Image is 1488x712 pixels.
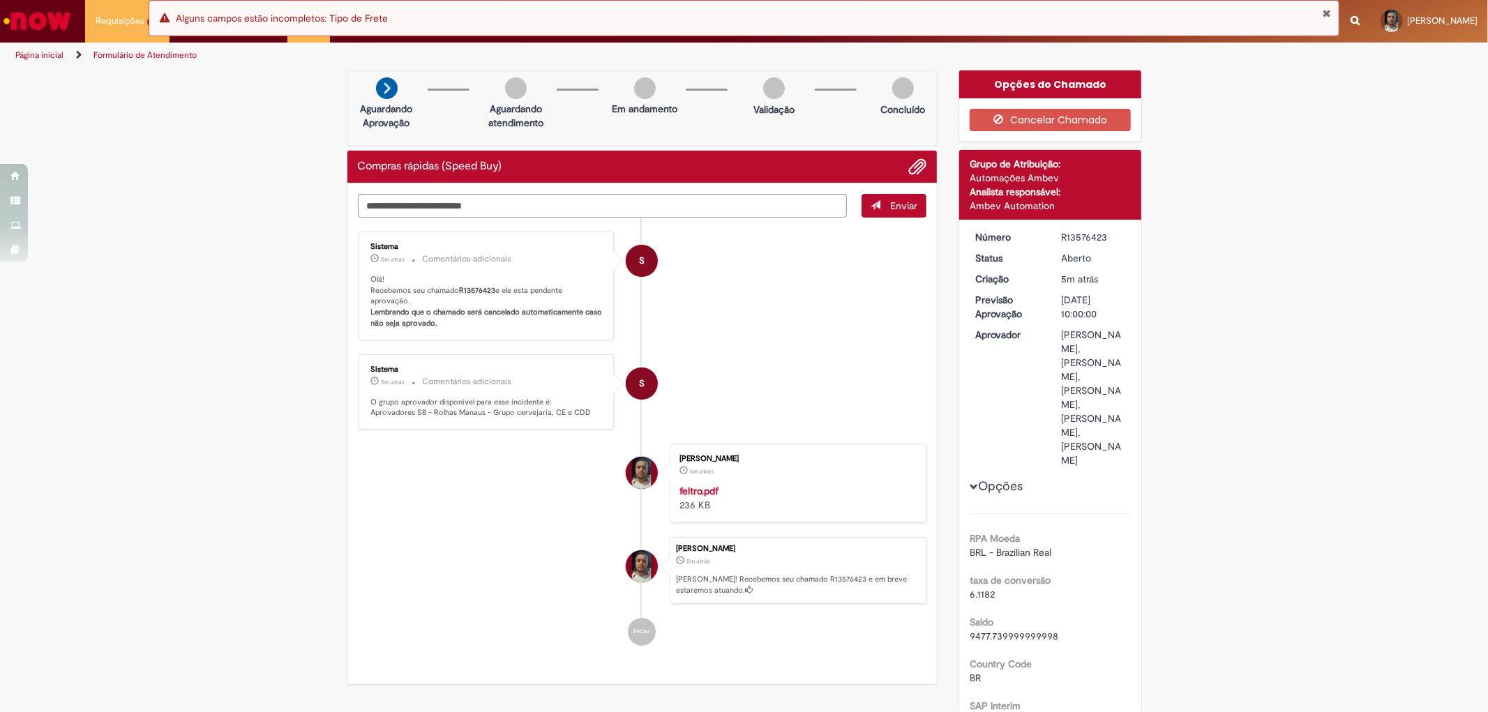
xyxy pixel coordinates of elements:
img: img-circle-grey.png [892,77,914,99]
div: System [626,245,658,277]
b: SAP Interim [970,699,1021,712]
h2: Compras rápidas (Speed Buy) Histórico de tíquete [358,160,502,173]
time: 29/09/2025 12:02:54 [382,255,405,264]
b: RPA Moeda [970,532,1020,545]
div: [PERSON_NAME], [PERSON_NAME], [PERSON_NAME], [PERSON_NAME], [PERSON_NAME] [1061,328,1126,467]
p: Aguardando Aprovação [353,102,421,130]
span: [PERSON_NAME] [1407,15,1478,26]
p: [PERSON_NAME]! Recebemos seu chamado R13576423 e em breve estaremos atuando. [676,574,919,596]
button: Cancelar Chamado [970,109,1131,131]
p: Aguardando atendimento [482,102,550,130]
button: Enviar [862,194,926,218]
div: 236 KB [679,484,912,512]
b: Country Code [970,658,1032,670]
span: 6 [147,16,159,28]
span: 5m atrás [382,255,405,264]
img: img-circle-grey.png [763,77,785,99]
button: Adicionar anexos [908,158,926,176]
span: 5m atrás [1061,273,1098,285]
p: Validação [753,103,795,116]
div: Vitor Machioli [626,457,658,489]
span: 5m atrás [382,378,405,386]
img: arrow-next.png [376,77,398,99]
p: Olá! Recebemos seu chamado e ele esta pendente aprovação. [371,274,603,329]
a: feltro.pdf [679,485,719,497]
p: O grupo aprovador disponível para esse incidente é: Aprovadores SB - Rolhas Manaus - Grupo cervej... [371,397,603,418]
time: 29/09/2025 12:02:42 [1061,273,1098,285]
ul: Trilhas de página [10,43,982,68]
img: ServiceNow [1,7,73,35]
b: Lembrando que o chamado será cancelado automaticamente caso não seja aprovado. [371,307,605,328]
span: Alguns campos estão incompletos: Tipo de Frete [176,12,388,24]
dt: Número [965,230,1051,244]
div: Opções do Chamado [959,70,1141,98]
dt: Status [965,251,1051,265]
div: [DATE] 10:00:00 [1061,293,1126,321]
div: Sistema [371,365,603,374]
span: Requisições [96,14,144,28]
dt: Previsão Aprovação [965,293,1051,321]
time: 29/09/2025 12:02:11 [690,467,714,476]
b: taxa de conversão [970,574,1051,586]
a: Formulário de Atendimento [93,50,197,61]
span: BRL - Brazilian Real [970,546,1051,559]
div: Automações Ambev [970,171,1131,185]
time: 29/09/2025 12:02:42 [686,557,710,566]
div: System [626,368,658,400]
div: Aberto [1061,251,1126,265]
div: Analista responsável: [970,185,1131,199]
span: 9477.739999999998 [970,630,1058,642]
b: R13576423 [460,285,496,296]
span: BR [970,672,981,684]
dt: Aprovador [965,328,1051,342]
span: Enviar [890,199,917,212]
small: Comentários adicionais [423,376,512,388]
textarea: Digite sua mensagem aqui... [358,194,848,218]
p: Em andamento [612,102,677,116]
div: Grupo de Atribuição: [970,157,1131,171]
div: 29/09/2025 12:02:42 [1061,272,1126,286]
div: Vitor Machioli [626,550,658,582]
div: Sistema [371,243,603,251]
p: Concluído [880,103,925,116]
button: Fechar Notificação [1323,8,1332,19]
span: 5m atrás [686,557,710,566]
ul: Histórico de tíquete [358,218,927,660]
a: Página inicial [15,50,63,61]
img: img-circle-grey.png [505,77,527,99]
span: 6.1182 [970,588,995,600]
img: img-circle-grey.png [634,77,656,99]
span: S [639,367,645,400]
div: R13576423 [1061,230,1126,244]
dt: Criação [965,272,1051,286]
b: Saldo [970,616,993,628]
span: 6m atrás [690,467,714,476]
div: Ambev Automation [970,199,1131,213]
div: [PERSON_NAME] [679,455,912,463]
time: 29/09/2025 12:02:49 [382,378,405,386]
div: [PERSON_NAME] [676,545,919,553]
li: Vitor Machioli [358,537,927,604]
span: S [639,244,645,278]
small: Comentários adicionais [423,253,512,265]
